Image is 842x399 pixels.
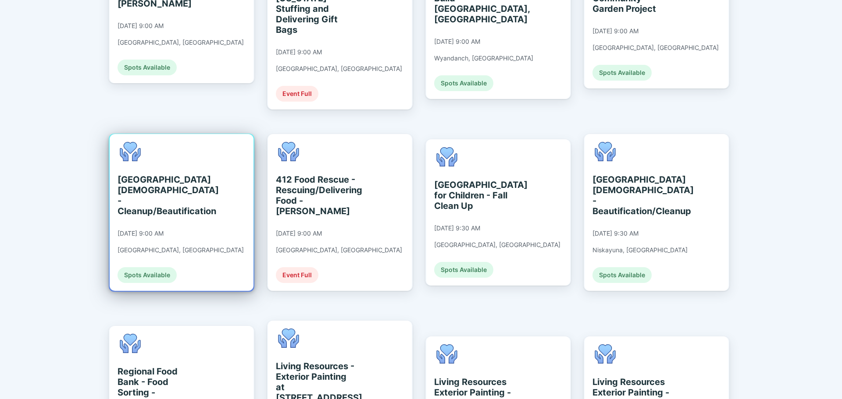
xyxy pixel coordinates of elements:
[276,230,322,237] div: [DATE] 9:00 AM
[592,174,673,216] div: [GEOGRAPHIC_DATA][DEMOGRAPHIC_DATA] - Beautification/Cleanup
[434,75,493,91] div: Spots Available
[592,44,719,52] div: [GEOGRAPHIC_DATA], [GEOGRAPHIC_DATA]
[592,65,652,81] div: Spots Available
[434,262,493,278] div: Spots Available
[118,174,198,216] div: [GEOGRAPHIC_DATA][DEMOGRAPHIC_DATA] - Cleanup/Beautification
[434,241,560,249] div: [GEOGRAPHIC_DATA], [GEOGRAPHIC_DATA]
[276,267,318,283] div: Event Full
[118,39,244,46] div: [GEOGRAPHIC_DATA], [GEOGRAPHIC_DATA]
[434,54,533,62] div: Wyandanch, [GEOGRAPHIC_DATA]
[592,267,652,283] div: Spots Available
[276,174,356,216] div: 412 Food Rescue - Rescuing/Delivering Food - [PERSON_NAME]
[118,267,177,283] div: Spots Available
[592,246,688,254] div: Niskayuna, [GEOGRAPHIC_DATA]
[276,246,402,254] div: [GEOGRAPHIC_DATA], [GEOGRAPHIC_DATA]
[118,246,244,254] div: [GEOGRAPHIC_DATA], [GEOGRAPHIC_DATA]
[434,38,480,46] div: [DATE] 9:00 AM
[592,230,639,237] div: [DATE] 9:30 AM
[592,27,639,35] div: [DATE] 9:00 AM
[434,224,480,232] div: [DATE] 9:30 AM
[118,60,177,75] div: Spots Available
[118,230,164,237] div: [DATE] 9:00 AM
[118,22,164,30] div: [DATE] 9:00 AM
[276,86,318,102] div: Event Full
[434,180,514,211] div: [GEOGRAPHIC_DATA] for Children - Fall Clean Up
[276,48,322,56] div: [DATE] 9:00 AM
[276,65,402,73] div: [GEOGRAPHIC_DATA], [GEOGRAPHIC_DATA]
